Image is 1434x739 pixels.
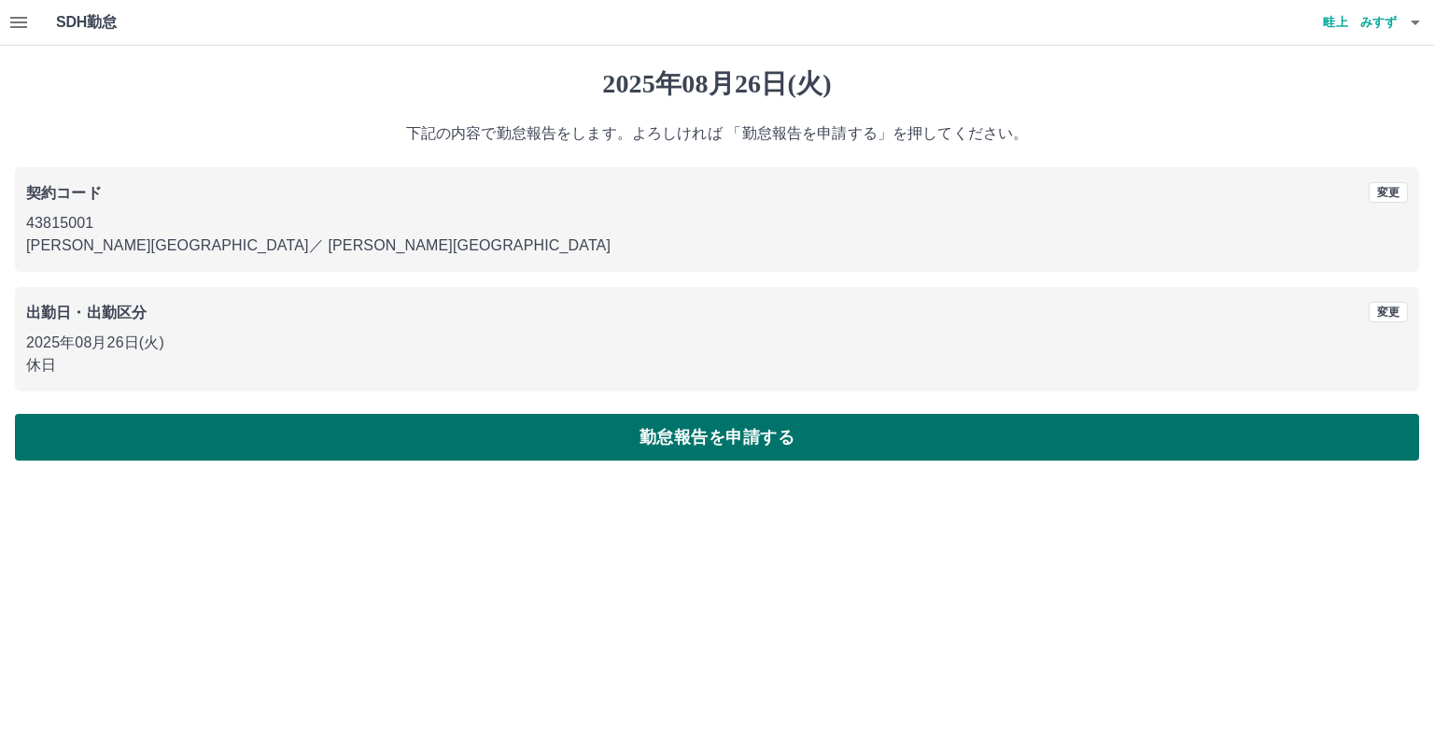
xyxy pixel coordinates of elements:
[1369,182,1408,203] button: 変更
[26,305,147,320] b: 出勤日・出勤区分
[26,185,102,201] b: 契約コード
[26,234,1408,257] p: [PERSON_NAME][GEOGRAPHIC_DATA] ／ [PERSON_NAME][GEOGRAPHIC_DATA]
[15,122,1419,145] p: 下記の内容で勤怠報告をします。よろしければ 「勤怠報告を申請する」を押してください。
[15,68,1419,100] h1: 2025年08月26日(火)
[26,332,1408,354] p: 2025年08月26日(火)
[26,212,1408,234] p: 43815001
[15,414,1419,461] button: 勤怠報告を申請する
[26,354,1408,377] p: 休日
[1369,302,1408,322] button: 変更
